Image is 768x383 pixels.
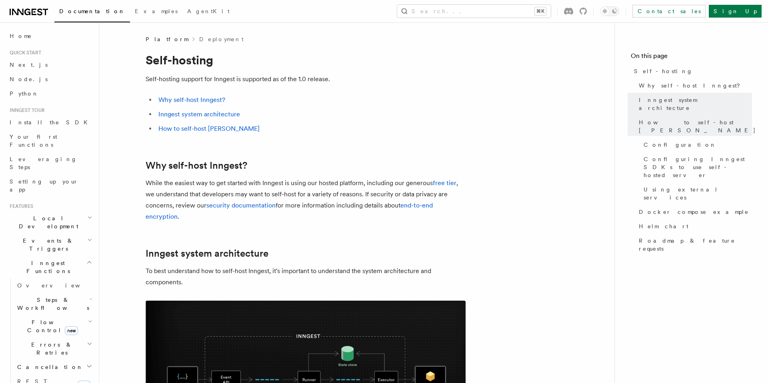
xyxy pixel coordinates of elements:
span: Local Development [6,214,87,230]
span: Using external services [644,186,752,201]
button: Inngest Functions [6,256,94,278]
span: Docker compose example [639,208,749,216]
span: Examples [135,8,178,14]
a: security documentation [206,201,276,209]
a: Overview [14,278,94,293]
a: Inngest system architecture [636,93,752,115]
a: Why self-host Inngest? [146,160,247,171]
span: Features [6,203,33,209]
p: While the easiest way to get started with Inngest is using our hosted platform, including our gen... [146,178,466,222]
a: Your first Functions [6,130,94,152]
button: Toggle dark mode [600,6,619,16]
button: Events & Triggers [6,233,94,256]
span: new [65,326,78,335]
a: Setting up your app [6,174,94,197]
span: Inngest system architecture [639,96,752,112]
span: Self-hosting [634,67,693,75]
a: How to self-host [PERSON_NAME] [158,125,260,132]
span: Errors & Retries [14,341,87,357]
span: Flow Control [14,318,88,334]
span: Next.js [10,62,48,68]
span: Cancellation [14,363,83,371]
span: Python [10,90,39,97]
span: Your first Functions [10,134,57,148]
p: To best understand how to self-host Inngest, it's important to understand the system architecture... [146,265,466,288]
a: Documentation [54,2,130,22]
span: Steps & Workflows [14,296,89,312]
a: Deployment [199,35,244,43]
a: Self-hosting [631,64,752,78]
span: Inngest Functions [6,259,86,275]
a: Next.js [6,58,94,72]
span: Configuration [644,141,716,149]
span: Configuring Inngest SDKs to use self-hosted server [644,155,752,179]
a: Leveraging Steps [6,152,94,174]
a: AgentKit [182,2,234,22]
a: Using external services [640,182,752,205]
a: Why self-host Inngest? [636,78,752,93]
a: Helm chart [636,219,752,233]
span: Quick start [6,50,41,56]
kbd: ⌘K [535,7,546,15]
span: Setting up your app [10,178,78,193]
span: How to self-host [PERSON_NAME] [639,118,756,134]
button: Cancellation [14,360,94,374]
span: Platform [146,35,188,43]
button: Search...⌘K [397,5,551,18]
a: Install the SDK [6,115,94,130]
button: Local Development [6,211,94,233]
span: Install the SDK [10,119,92,126]
a: Docker compose example [636,205,752,219]
a: free tier [433,179,456,187]
button: Steps & Workflows [14,293,94,315]
a: How to self-host [PERSON_NAME] [636,115,752,138]
span: Documentation [59,8,125,14]
a: Node.js [6,72,94,86]
span: Helm chart [639,222,688,230]
span: Events & Triggers [6,237,87,253]
a: Configuring Inngest SDKs to use self-hosted server [640,152,752,182]
span: Node.js [10,76,48,82]
a: Inngest system architecture [146,248,268,259]
a: Contact sales [632,5,706,18]
a: Roadmap & feature requests [636,233,752,256]
a: Sign Up [709,5,762,18]
h4: On this page [631,51,752,64]
span: Overview [17,282,100,289]
button: Errors & Retries [14,337,94,360]
button: Flow Controlnew [14,315,94,337]
span: Roadmap & feature requests [639,237,752,253]
a: Why self-host Inngest? [158,96,225,104]
a: Configuration [640,138,752,152]
span: Inngest tour [6,107,45,114]
p: Self-hosting support for Inngest is supported as of the 1.0 release. [146,74,466,85]
span: Home [10,32,32,40]
span: Leveraging Steps [10,156,77,170]
span: Why self-host Inngest? [639,82,746,90]
a: Home [6,29,94,43]
a: Python [6,86,94,101]
a: Examples [130,2,182,22]
h1: Self-hosting [146,53,466,67]
a: Inngest system architecture [158,110,240,118]
span: AgentKit [187,8,230,14]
